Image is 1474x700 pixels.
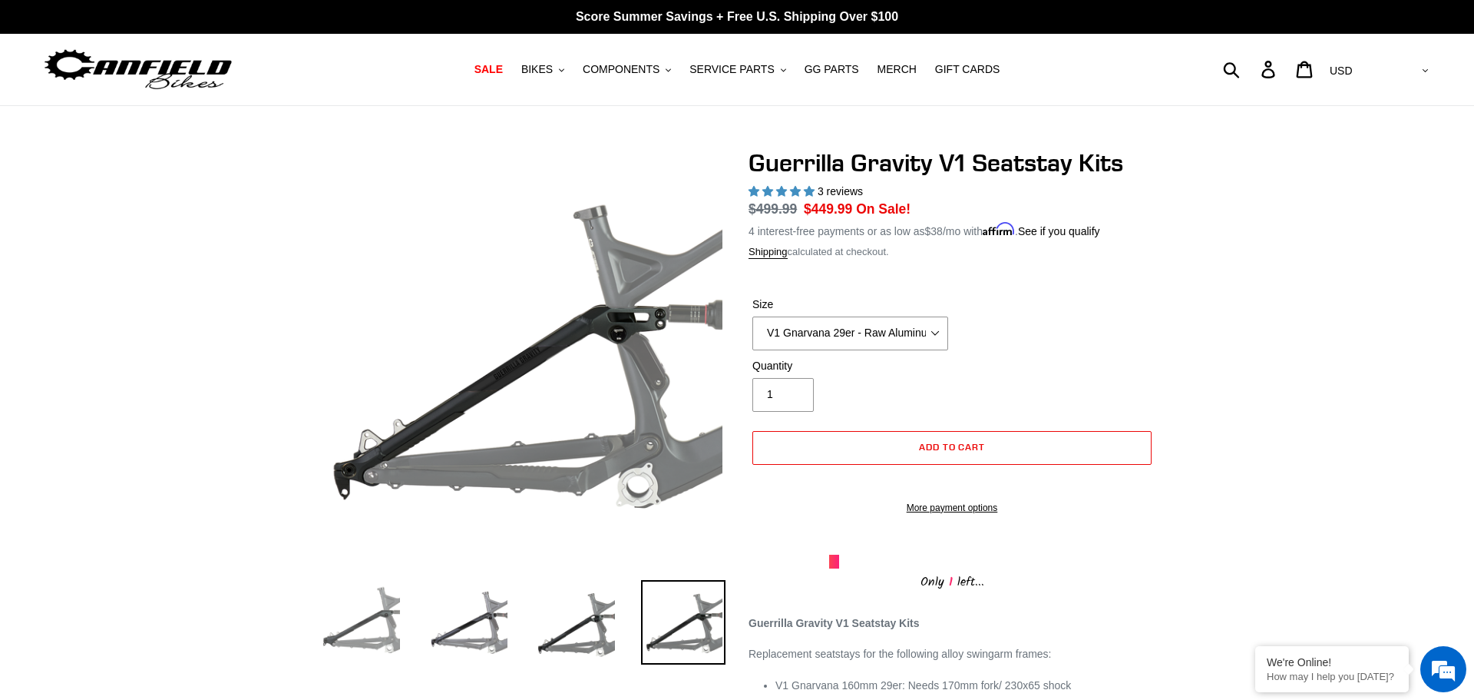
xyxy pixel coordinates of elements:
p: 4 interest-free payments or as low as /mo with . [749,220,1100,240]
div: calculated at checkout. [749,244,1155,260]
a: GG PARTS [797,59,867,80]
h1: Guerrilla Gravity V1 Seatstay Kits [749,148,1155,177]
div: Only left... [829,569,1075,592]
span: 3 reviews [818,185,863,197]
li: V1 Gnarvana 160mm 29er: Needs 170mm fork/ 230x65 shock [775,678,1155,694]
span: Affirm [983,223,1015,236]
img: Load image into Gallery viewer, Guerrilla Gravity V1 Seatstay Kits [426,580,511,665]
span: On Sale! [856,199,911,219]
a: See if you qualify - Learn more about Affirm Financing (opens in modal) [1018,225,1100,237]
button: BIKES [514,59,572,80]
span: 5.00 stars [749,185,818,197]
div: Chat with us now [103,86,281,106]
a: SALE [467,59,511,80]
a: MERCH [870,59,924,80]
span: COMPONENTS [583,63,659,76]
img: d_696896380_company_1647369064580_696896380 [49,77,88,115]
img: Load image into Gallery viewer, Guerrilla Gravity V1 Seatstay Kits [319,580,403,665]
img: Load image into Gallery viewer, Guerrilla Gravity V1 Seatstay Kits [534,580,618,665]
p: Replacement seatstays for the following alloy swingarm frames: [749,646,1155,662]
s: $499.99 [749,201,797,217]
p: How may I help you today? [1267,671,1397,682]
textarea: Type your message and hit 'Enter' [8,420,292,473]
button: COMPONENTS [575,59,679,80]
img: Canfield Bikes [42,45,234,94]
span: SERVICE PARTS [689,63,774,76]
span: $38 [925,225,943,237]
button: SERVICE PARTS [682,59,793,80]
span: We're online! [89,194,212,349]
button: Add to cart [752,431,1152,465]
span: GG PARTS [805,63,859,76]
label: Size [752,297,948,313]
label: Quantity [752,358,948,374]
div: Navigation go back [17,85,40,108]
div: Minimize live chat window [252,8,289,45]
span: Add to cart [919,441,986,453]
span: SALE [474,63,503,76]
a: More payment options [752,501,1152,515]
span: MERCH [877,63,917,76]
span: 1 [944,572,957,592]
input: Search [1231,52,1271,86]
img: Load image into Gallery viewer, Guerrilla Gravity V1 Seatstay Kits [641,580,725,665]
span: BIKES [521,63,553,76]
a: Shipping [749,246,788,259]
span: GIFT CARDS [935,63,1000,76]
strong: Guerrilla Gravity V1 Seatstay Kits [749,617,920,629]
div: We're Online! [1267,656,1397,668]
a: GIFT CARDS [927,59,1008,80]
span: $449.99 [804,201,852,217]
